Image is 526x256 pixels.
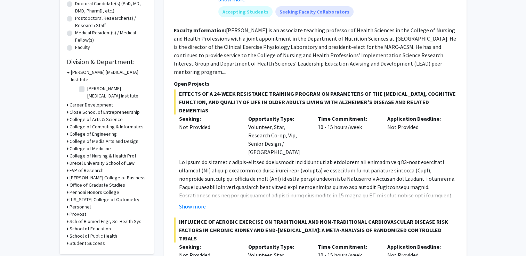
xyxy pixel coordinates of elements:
[248,242,307,251] p: Opportunity Type:
[70,101,113,109] h3: Career Development
[243,114,313,156] div: Volunteer, Star, Research Co-op, Vip, Senior Design / [GEOGRAPHIC_DATA]
[318,114,377,123] p: Time Commitment:
[70,167,104,174] h3: EVP of Research
[75,15,147,29] label: Postdoctoral Researcher(s) / Research Staff
[179,114,238,123] p: Seeking:
[179,242,238,251] p: Seeking:
[70,109,140,116] h3: Close School of Entrepreneurship
[70,211,86,218] h3: Provost
[70,218,141,225] h3: Sch of Biomed Engr, Sci Health Sys
[70,116,123,123] h3: College of Arts & Science
[174,217,457,242] span: INFLUENCE OF AEROBIC EXERCISE ON TRADITIONAL AND NON-TRADITIONAL CARDIOVASCULAR DISEASE RISK FACT...
[75,29,147,44] label: Medical Resident(s) / Medical Fellow(s)
[70,189,119,196] h3: Pennoni Honors College
[496,225,521,251] iframe: Chat
[70,145,111,152] h3: College of Medicine
[70,152,136,160] h3: College of Nursing & Health Prof
[387,242,446,251] p: Application Deadline:
[75,44,90,51] label: Faculty
[70,138,138,145] h3: College of Media Arts and Design
[70,240,105,247] h3: Student Success
[70,130,117,138] h3: College of Engineering
[387,114,446,123] p: Application Deadline:
[174,27,226,34] b: Faculty Information:
[174,79,457,88] p: Open Projects
[70,225,111,232] h3: School of Education
[382,114,452,156] div: Not Provided
[179,123,238,131] div: Not Provided
[70,203,91,211] h3: Personnel
[70,181,125,189] h3: Office of Graduate Studies
[71,69,147,83] h3: [PERSON_NAME] [MEDICAL_DATA] Institute
[313,114,382,156] div: 10 - 15 hours/week
[218,6,273,17] mat-chip: Accepting Students
[70,196,139,203] h3: [US_STATE] College of Optometry
[174,89,457,114] span: EFFECTS OF A 24-WEEK RESISTANCE TRAINING PROGRAM ON PARAMETERS OF THE [MEDICAL_DATA], COGNITIVE F...
[67,58,147,66] h2: Division & Department:
[275,6,354,17] mat-chip: Seeking Faculty Collaborators
[70,123,144,130] h3: College of Computing & Informatics
[318,242,377,251] p: Time Commitment:
[70,160,135,167] h3: Drexel University School of Law
[87,85,145,100] label: [PERSON_NAME] [MEDICAL_DATA] Institute
[70,232,117,240] h3: School of Public Health
[248,114,307,123] p: Opportunity Type:
[70,174,146,181] h3: [PERSON_NAME] College of Business
[174,27,456,75] fg-read-more: [PERSON_NAME] is an associate teaching professor of Health Sciences in the College of Nursing and...
[179,202,206,211] button: Show more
